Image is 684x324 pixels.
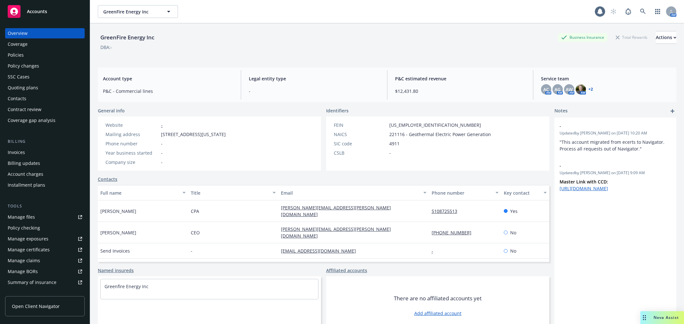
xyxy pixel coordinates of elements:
[5,104,85,115] a: Contract review
[5,138,85,145] div: Billing
[8,266,38,277] div: Manage BORs
[510,247,516,254] span: No
[588,87,593,91] a: +2
[560,123,654,129] span: -
[98,176,117,182] a: Contacts
[5,83,85,93] a: Quoting plans
[389,150,391,156] span: -
[5,72,85,82] a: SSC Cases
[560,185,608,191] a: [URL][DOMAIN_NAME]
[188,185,279,200] button: Title
[8,115,55,126] div: Coverage gap analysis
[389,140,400,147] span: 4911
[100,229,136,236] span: [PERSON_NAME]
[106,122,158,128] div: Website
[554,86,561,93] span: AG
[8,223,40,233] div: Policy checking
[5,50,85,60] a: Policies
[100,208,136,215] span: [PERSON_NAME]
[100,190,179,196] div: Full name
[432,248,438,254] a: -
[103,88,233,94] span: P&C - Commercial lines
[654,315,679,320] span: Nova Assist
[389,131,491,138] span: 221116 - Geothermal Electric Power Generation
[612,33,651,41] div: Total Rewards
[27,9,47,14] span: Accounts
[558,33,607,41] div: Business Insurance
[161,122,163,128] a: -
[191,208,199,215] span: CPA
[8,158,40,168] div: Billing updates
[607,5,620,18] a: Start snowing
[106,140,158,147] div: Phone number
[656,31,676,44] div: Actions
[640,311,684,324] button: Nova Assist
[501,185,549,200] button: Key contact
[5,169,85,179] a: Account charges
[98,5,178,18] button: GreenFire Energy Inc
[161,150,163,156] span: -
[560,179,608,185] strong: Master Link with CCD:
[249,88,379,94] span: -
[543,86,549,93] span: AC
[395,75,525,82] span: P&C estimated revenue
[8,169,43,179] div: Account charges
[5,223,85,233] a: Policy checking
[5,3,85,20] a: Accounts
[8,72,30,82] div: SSC Cases
[106,131,158,138] div: Mailing address
[432,230,477,236] a: [PHONE_NUMBER]
[554,157,676,197] div: -Updatedby [PERSON_NAME] on [DATE] 9:09 AMMaster Link with CCD: [URL][DOMAIN_NAME]
[510,229,516,236] span: No
[161,159,163,166] span: -
[161,131,226,138] span: [STREET_ADDRESS][US_STATE]
[8,104,41,115] div: Contract review
[5,39,85,49] a: Coverage
[669,107,676,115] a: add
[8,93,26,104] div: Contacts
[432,208,462,214] a: 5108725513
[5,277,85,288] a: Summary of insurance
[103,75,233,82] span: Account type
[8,61,39,71] div: Policy changes
[566,86,573,93] span: AW
[5,28,85,38] a: Overview
[504,190,540,196] div: Key contact
[8,39,28,49] div: Coverage
[100,247,130,254] span: Send Invoices
[281,248,361,254] a: [EMAIL_ADDRESS][DOMAIN_NAME]
[249,75,379,82] span: Legal entity type
[334,122,387,128] div: FEIN
[8,255,40,266] div: Manage claims
[5,203,85,209] div: Tools
[651,5,664,18] a: Switch app
[8,245,50,255] div: Manage certificates
[5,255,85,266] a: Manage claims
[554,117,676,157] div: -Updatedby [PERSON_NAME] on [DATE] 10:20 AM"This account migrated from ecerts to Navigator. Proce...
[560,170,671,176] span: Updated by [PERSON_NAME] on [DATE] 9:09 AM
[98,107,125,114] span: General info
[8,147,25,158] div: Invoices
[5,266,85,277] a: Manage BORs
[8,83,38,93] div: Quoting plans
[5,93,85,104] a: Contacts
[510,208,518,215] span: Yes
[98,33,157,42] div: GreenFire Energy Inc
[8,180,45,190] div: Installment plans
[622,5,635,18] a: Report a Bug
[100,44,112,51] div: DBA: -
[105,283,148,289] a: Greenfire Energy Inc
[281,190,419,196] div: Email
[326,267,367,274] a: Affiliated accounts
[106,150,158,156] div: Year business started
[5,212,85,222] a: Manage files
[106,159,158,166] div: Company size
[541,75,671,82] span: Service team
[334,131,387,138] div: NAICS
[414,310,461,317] a: Add affiliated account
[5,245,85,255] a: Manage certificates
[326,107,349,114] span: Identifiers
[432,190,492,196] div: Phone number
[5,158,85,168] a: Billing updates
[161,140,163,147] span: -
